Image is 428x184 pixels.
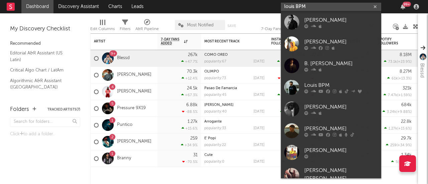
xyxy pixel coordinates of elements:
[10,25,80,33] div: My Discovery Checklist
[120,25,130,33] div: Filters
[117,106,146,111] a: Pressure 9X19
[400,53,412,57] div: 8.18M
[281,76,381,98] a: Louis BPM
[204,76,226,80] div: popularity: 73
[403,2,411,7] div: 99 +
[182,76,198,80] div: +12.4 %
[304,103,378,111] div: [PERSON_NAME]
[135,25,159,33] div: A&R Pipeline
[396,160,398,164] span: 5
[204,39,254,43] div: Most Recent Track
[193,153,198,157] div: 31
[398,144,411,147] span: +34.9 %
[383,110,412,114] div: ( )
[161,37,182,45] span: 7-Day Fans Added
[281,3,381,11] input: Search for artists
[204,86,237,90] a: Pasao De Famarcia
[389,127,397,131] span: 1.27k
[204,60,226,63] div: popularity: 67
[204,120,222,124] a: Arrogante
[281,98,381,120] a: [PERSON_NAME]
[253,93,264,97] div: [DATE]
[204,70,219,73] a: OLIMPO
[10,40,80,48] div: Recommended
[281,142,381,163] a: [PERSON_NAME]
[204,103,233,107] a: [PERSON_NAME]
[181,59,198,64] div: +47.7 %
[253,160,264,164] div: [DATE]
[117,122,132,128] a: Puntico
[204,53,264,57] div: COMO OREO
[117,139,151,145] a: [PERSON_NAME]
[401,4,405,9] button: 99+
[403,86,412,90] div: 321k
[384,59,412,64] div: ( )
[398,127,411,131] span: +15.6 %
[190,136,198,141] div: 259
[397,110,411,114] span: +9.88 %
[204,137,216,140] a: E' Popi
[187,86,198,90] div: 24.5k
[188,53,198,57] div: 267k
[399,160,411,164] span: -64.3 %
[277,59,305,64] div: ( )
[304,125,378,133] div: [PERSON_NAME]
[117,55,130,61] a: Blessd
[204,143,226,147] div: popularity: 22
[398,94,411,97] span: +1.59 %
[304,16,378,24] div: [PERSON_NAME]
[304,167,378,183] div: [PERSON_NAME] [PERSON_NAME]
[204,153,213,157] a: Cute
[253,60,264,63] div: [DATE]
[227,24,236,28] button: Save
[278,76,305,80] div: ( )
[10,49,74,63] a: Editorial A&R Assistant (US Latin)
[117,89,151,95] a: [PERSON_NAME]
[391,160,412,164] div: ( )
[253,127,264,130] div: [DATE]
[204,53,228,57] a: COMO OREO
[304,81,378,89] div: Louis BPM
[261,25,311,33] div: 7-Day Fans Added (7-Day Fans Added)
[387,110,396,114] span: 3.24k
[253,76,264,80] div: [DATE]
[10,77,74,91] a: Algorithmic A&R Assistant ([GEOGRAPHIC_DATA])
[204,120,264,124] div: Arrogante
[204,127,226,130] div: popularity: 33
[384,93,412,97] div: ( )
[271,37,295,45] div: Instagram Followers
[47,108,80,111] button: Tracked Artists(7)
[388,60,397,64] span: 73.1k
[390,144,397,147] span: 259
[388,94,397,97] span: 7.47k
[253,110,264,114] div: [DATE]
[90,17,115,36] div: Edit Columns
[384,126,412,131] div: ( )
[204,103,264,107] div: BAILEN
[204,153,264,157] div: Cute
[188,120,198,124] div: 1.27k
[204,137,264,140] div: E' Popi
[187,23,214,27] span: Most Notified
[10,66,74,74] a: Critical Algo Chart / LatAm
[400,69,412,74] div: 8.27M
[304,59,378,67] div: B. [PERSON_NAME]
[117,156,131,161] a: Branny
[399,77,411,80] span: +13.3 %
[281,120,381,142] a: [PERSON_NAME]
[387,76,412,80] div: ( )
[181,143,198,147] div: +34.9 %
[401,136,412,141] div: 29.7k
[304,146,378,154] div: [PERSON_NAME]
[281,33,381,55] a: [PERSON_NAME]
[204,70,264,73] div: OLIMPO
[281,55,381,76] a: B. [PERSON_NAME]
[10,106,29,114] div: Folders
[204,110,227,114] div: popularity: 40
[281,11,381,33] a: [PERSON_NAME]
[398,60,411,64] span: +23.9 %
[117,72,151,78] a: [PERSON_NAME]
[304,38,378,46] div: [PERSON_NAME]
[261,17,311,36] div: 7-Day Fans Added (7-Day Fans Added)
[10,117,80,127] input: Search for folders...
